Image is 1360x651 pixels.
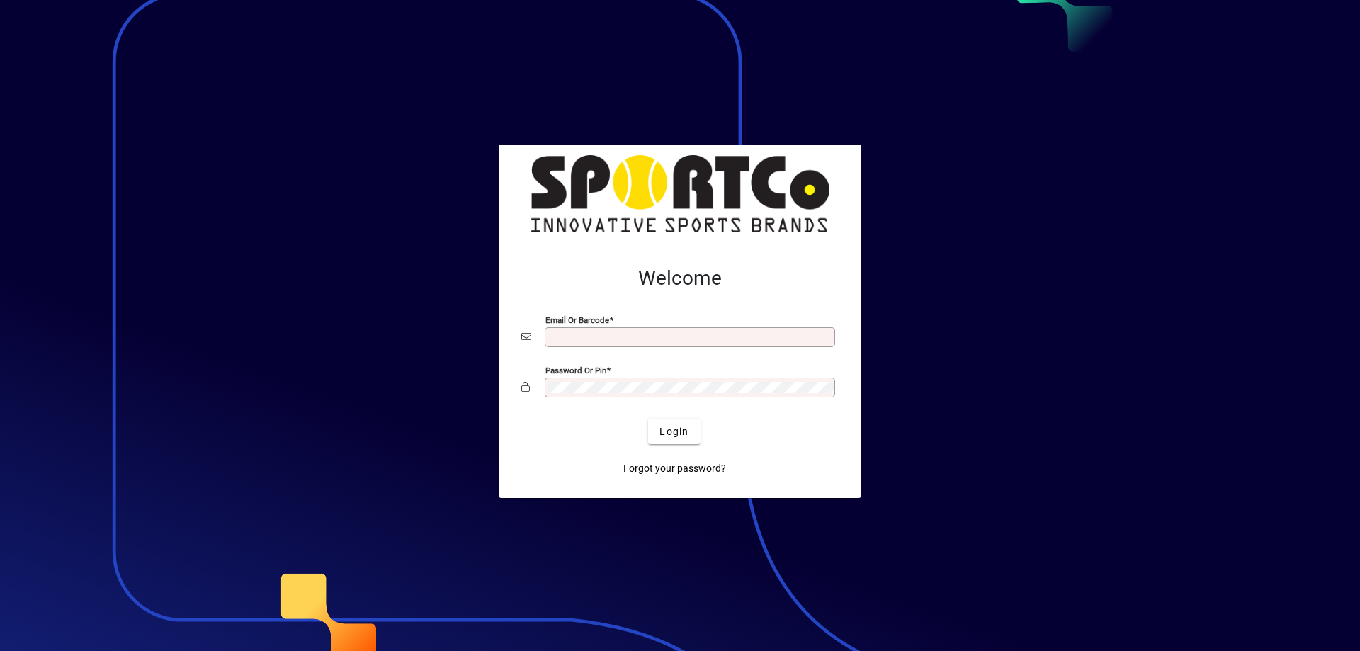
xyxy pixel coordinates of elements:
[545,315,609,325] mat-label: Email or Barcode
[618,455,732,481] a: Forgot your password?
[545,366,606,375] mat-label: Password or Pin
[521,266,839,290] h2: Welcome
[659,424,688,439] span: Login
[623,461,726,476] span: Forgot your password?
[648,419,700,444] button: Login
